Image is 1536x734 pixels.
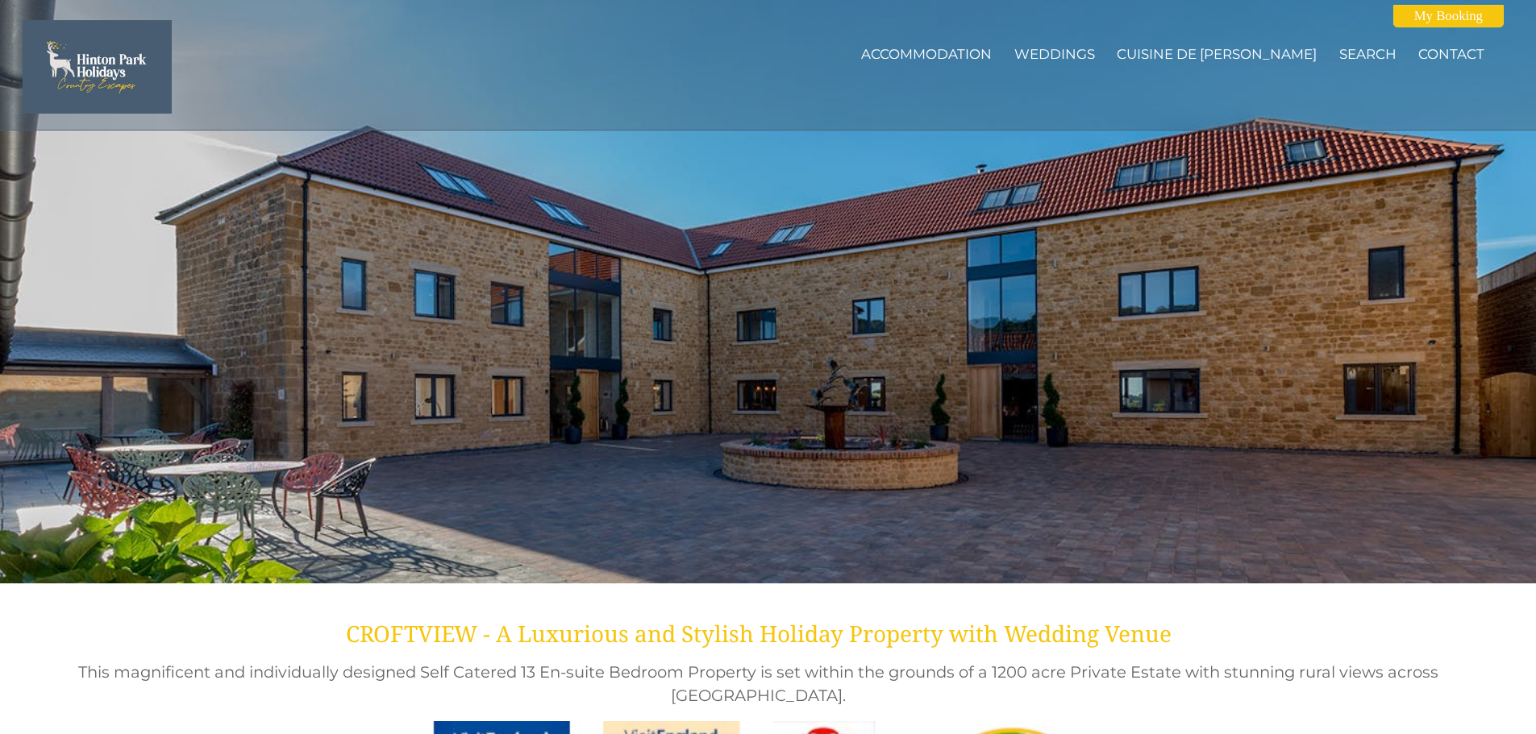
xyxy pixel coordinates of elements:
a: Contact [1418,46,1484,62]
a: Search [1339,46,1397,62]
a: Accommodation [861,46,992,62]
h1: CROFTVIEW - A Luxurious and Stylish Holiday Property with Wedding Venue [32,618,1484,649]
h2: This magnificent and individually designed Self Catered 13 En-suite Bedroom Property is set withi... [32,661,1484,708]
a: My Booking [1393,5,1504,27]
a: Cuisine de [PERSON_NAME] [1117,46,1317,62]
a: Weddings [1014,46,1095,62]
img: Hinton Park Holidays Ltd [23,20,172,114]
